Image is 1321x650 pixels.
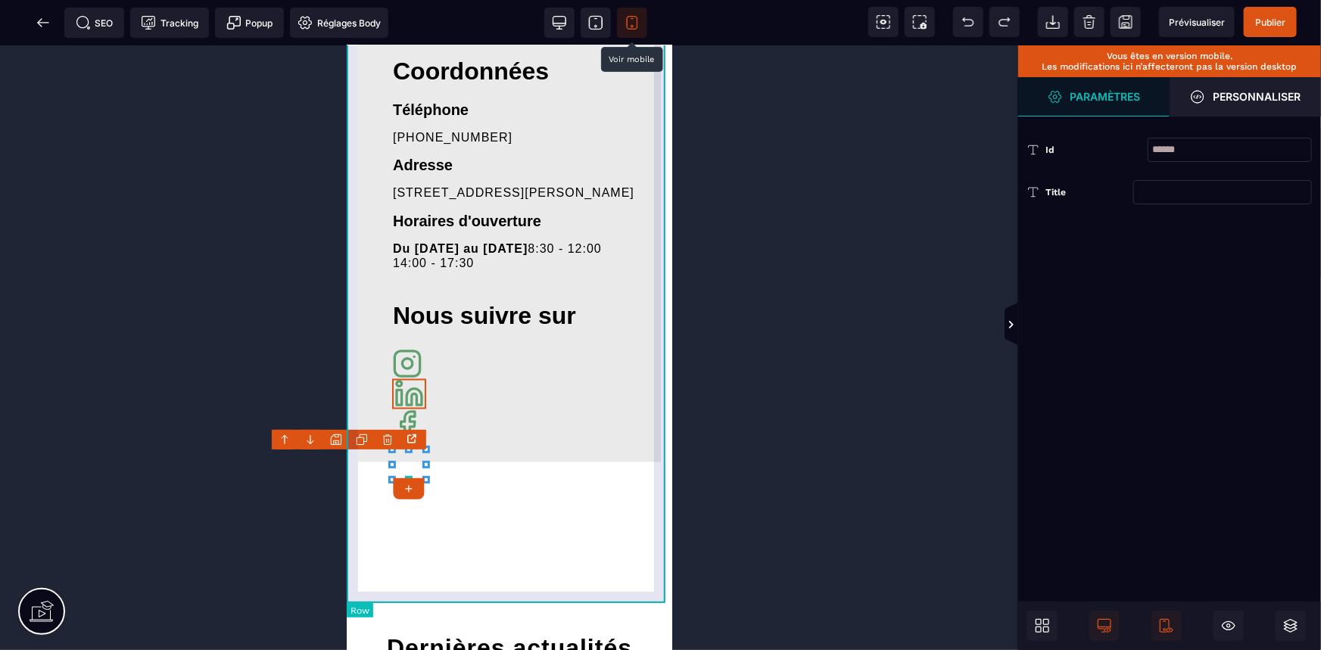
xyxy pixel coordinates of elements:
div: Adresse [46,110,303,129]
span: Importer [1038,7,1068,37]
span: Capture d'écran [905,7,935,37]
span: Aperçu [1159,7,1235,37]
div: [PHONE_NUMBER] [46,85,303,99]
div: [STREET_ADDRESS][PERSON_NAME] [46,140,303,154]
span: Publier [1255,17,1285,28]
span: Enregistrer [1111,7,1141,37]
strong: Paramètres [1070,91,1141,102]
p: Vous êtes en version mobile. [1026,51,1313,61]
span: Défaire [953,7,983,37]
span: Code de suivi [130,8,209,38]
span: Voir tablette [581,8,611,38]
div: Id [1045,142,1140,157]
p: Les modifications ici n’affecteront pas la version desktop [1026,61,1313,72]
div: 8:30 - 12:00 14:00 - 17:30 [46,196,303,225]
span: Tracking [141,15,198,30]
span: Voir bureau [544,8,575,38]
span: Ouvrir le gestionnaire de styles [1170,77,1321,117]
div: Coordonnées [46,11,303,40]
h1: Dernières actualités [23,581,303,625]
span: Réglages Body [298,15,381,30]
span: Métadata SEO [64,8,124,38]
span: Nettoyage [1074,7,1104,37]
div: Title [1045,185,1126,200]
div: Nous suivre sur [23,256,303,285]
strong: Personnaliser [1213,91,1301,102]
div: Téléphone [46,55,303,73]
span: Favicon [290,8,388,38]
span: Afficher les vues [1018,303,1033,348]
span: Rétablir [989,7,1020,37]
b: Du [DATE] au [DATE] [46,197,181,210]
span: SEO [76,15,114,30]
span: Afficher le desktop [1089,611,1120,641]
span: Ouvrir les calques [1276,611,1306,641]
span: Prévisualiser [1169,17,1225,28]
span: Voir les composants [868,7,899,37]
span: Retour [28,8,58,38]
span: Voir mobile [617,8,647,38]
div: Horaires d'ouverture [46,166,303,185]
span: Popup [226,15,273,30]
span: Ouvrir le gestionnaire de styles [1018,77,1170,117]
span: Masquer le bloc [1214,611,1244,641]
div: Open the link Modal [403,431,423,447]
span: Enregistrer le contenu [1244,7,1297,37]
span: Ouvrir les blocs [1027,611,1058,641]
span: Créer une alerte modale [215,8,284,38]
span: Afficher le mobile [1151,611,1182,641]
